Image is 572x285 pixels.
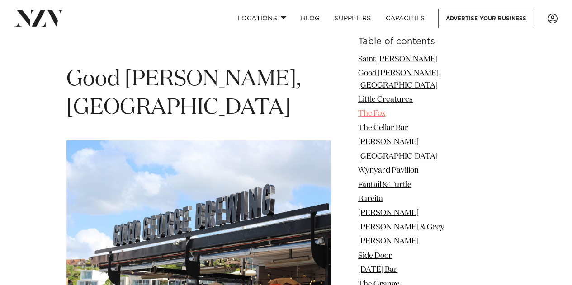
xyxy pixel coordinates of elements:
[358,266,397,274] a: [DATE] Bar
[66,69,301,119] span: Good [PERSON_NAME], [GEOGRAPHIC_DATA]
[358,252,392,259] a: Side Door
[14,10,64,26] img: nzv-logo.png
[358,167,419,174] a: Wynyard Pavilion
[358,138,419,146] a: [PERSON_NAME]
[327,9,378,28] a: SUPPLIERS
[358,209,419,217] a: [PERSON_NAME]
[358,55,438,63] a: Saint [PERSON_NAME]
[358,238,419,245] a: [PERSON_NAME]
[358,69,440,89] a: Good [PERSON_NAME], [GEOGRAPHIC_DATA]
[358,95,413,103] a: Little Creatures
[230,9,293,28] a: Locations
[358,37,506,46] h6: Table of contents
[293,9,327,28] a: BLOG
[358,181,411,188] a: Fantail & Turtle
[358,195,383,202] a: Barcita
[358,110,386,117] a: The Fox
[358,124,408,131] a: The Cellar Bar
[438,9,534,28] a: Advertise your business
[358,152,438,160] a: [GEOGRAPHIC_DATA]
[378,9,432,28] a: Capacities
[358,223,444,231] a: [PERSON_NAME] & Grey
